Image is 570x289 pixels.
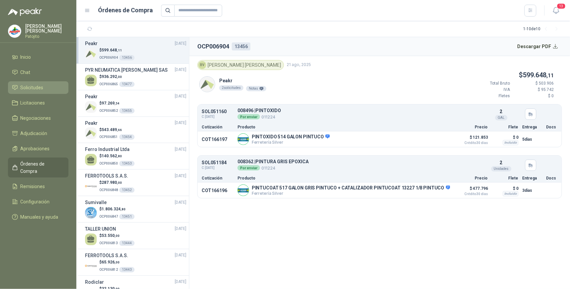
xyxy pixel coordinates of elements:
[99,188,118,192] span: OCP006848
[252,185,450,191] p: PINTUCOAT 517 GALON GRIS PINTUCO + CATALIZADOR PINTUCOAT 13227 1/8 PINTUCO
[99,259,135,265] p: $
[500,159,503,166] p: 2
[219,85,243,91] div: 2 solicitudes
[8,97,68,109] a: Licitaciones
[8,195,68,208] a: Configuración
[102,127,122,132] span: 543.489
[557,3,566,9] span: 13
[85,199,186,220] a: Sumivalle[DATE] Company Logo$1.806.324,80OCP00684713451
[85,146,186,167] a: Ferro Industrial Ltda[DATE] $140.562,80OCP00685013453
[470,87,510,93] p: IVA
[21,84,44,91] span: Solicitudes
[238,165,260,171] div: Por enviar
[197,60,284,70] div: [PERSON_NAME] [PERSON_NAME]
[8,8,42,16] img: Logo peakr
[99,47,135,53] p: $
[102,101,120,106] span: 97.269
[99,127,135,133] p: $
[455,176,488,180] p: Precio
[547,72,554,79] span: ,11
[492,184,519,192] p: $ 0
[85,146,130,153] h3: Ferro Industrial Ltda
[21,213,58,221] span: Manuales y ayuda
[500,108,503,115] p: 2
[202,160,234,165] p: SOL051184
[117,181,122,184] span: ,00
[99,82,118,86] span: OCP006865
[546,125,558,129] p: Docs
[121,207,126,211] span: ,80
[8,112,68,124] a: Negociaciones
[550,5,562,17] button: 13
[21,69,31,76] span: Chat
[21,145,50,152] span: Aprobaciones
[175,199,186,206] span: [DATE]
[99,233,135,239] p: $
[99,100,135,107] p: $
[492,176,519,180] p: Flete
[238,125,451,129] p: Producto
[85,93,98,100] h3: Peakr
[115,260,120,264] span: ,00
[85,252,128,259] h3: FERROTOOLS S.A.S.
[175,67,186,73] span: [DATE]
[119,267,135,272] div: 13443
[21,198,50,205] span: Configuración
[119,161,135,166] div: 13453
[119,187,135,193] div: 13452
[85,172,128,180] h3: FERROTOOLS S.A.S.
[115,234,120,238] span: ,00
[470,93,510,99] p: Fletes
[238,114,260,119] div: Por enviar
[102,48,122,52] span: 599.648
[21,53,31,61] span: Inicio
[99,268,118,271] span: OCP006812
[85,181,97,192] img: Company Logo
[491,166,512,172] div: Unidades
[117,48,122,52] span: ,11
[175,93,186,100] span: [DATE]
[238,185,249,196] img: Company Logo
[202,176,234,180] p: Cotización
[21,160,62,175] span: Órdenes de Compra
[503,140,519,145] div: Incluido
[102,207,126,211] span: 1.806.324
[99,162,118,165] span: OCP006850
[202,125,234,129] p: Cotización
[8,25,21,37] img: Company Logo
[514,87,554,93] p: $ 95.742
[119,108,135,113] div: 13455
[252,191,450,196] p: Ferretería Silver
[8,127,68,140] a: Adjudicación
[85,48,97,60] img: Company Logo
[85,127,97,139] img: Company Logo
[455,192,488,196] span: Crédito 30 días
[198,61,206,69] div: BV
[287,62,311,68] span: 21 ago, 2025
[8,211,68,223] a: Manuales y ayuda
[238,113,281,120] p: 011224
[115,102,120,105] span: ,54
[522,186,542,194] p: 3 días
[175,146,186,153] span: [DATE]
[85,225,186,246] a: TALLER UNION[DATE] $53.550,00OCP00681313444
[175,252,186,258] span: [DATE]
[219,77,266,84] p: Peakr
[102,260,120,264] span: 65.926
[85,225,116,233] h3: TALLER UNION
[99,153,135,159] p: $
[238,165,309,172] p: 011224
[470,80,510,87] p: Total Bruto
[202,109,234,114] p: SOL051160
[455,133,488,145] p: $ 121.853
[8,158,68,178] a: Órdenes de Compra
[546,176,558,180] p: Docs
[99,180,135,186] p: $
[85,207,97,219] img: Company Logo
[85,93,186,114] a: Peakr[DATE] Company Logo$97.269,54OCP00685213455
[85,40,186,61] a: Peakr[DATE] Company Logo$599.648,11OCP00690413456
[25,35,68,38] p: Patojito
[85,278,104,286] h3: Rodiclar
[117,154,122,158] span: ,80
[514,93,554,99] p: $ 0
